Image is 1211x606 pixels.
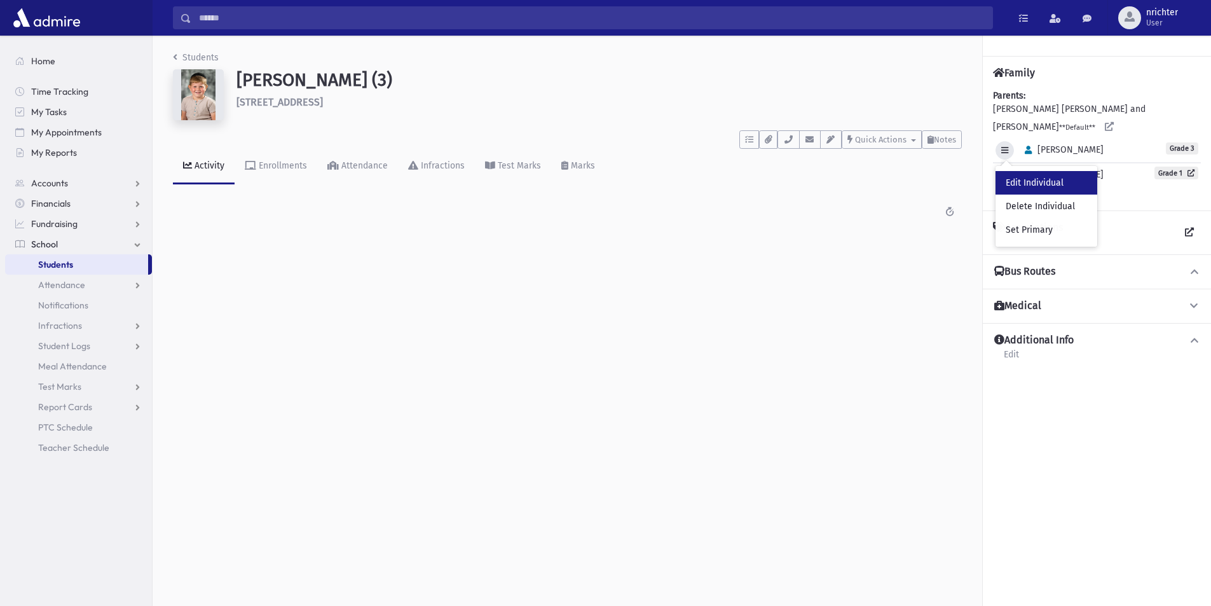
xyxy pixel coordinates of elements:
[5,102,152,122] a: My Tasks
[5,376,152,397] a: Test Marks
[994,334,1074,347] h4: Additional Info
[1166,142,1198,155] span: Grade 3
[993,265,1201,279] button: Bus Routes
[5,122,152,142] a: My Appointments
[31,106,67,118] span: My Tasks
[38,300,88,311] span: Notifications
[38,320,82,331] span: Infractions
[5,173,152,193] a: Accounts
[317,149,398,184] a: Attendance
[31,127,102,138] span: My Appointments
[31,198,71,209] span: Financials
[475,149,551,184] a: Test Marks
[256,160,307,171] div: Enrollments
[38,381,81,392] span: Test Marks
[10,5,83,31] img: AdmirePro
[993,90,1025,101] b: Parents:
[1154,167,1198,179] a: Grade 1
[38,340,90,352] span: Student Logs
[31,177,68,189] span: Accounts
[5,81,152,102] a: Time Tracking
[38,401,92,413] span: Report Cards
[5,437,152,458] a: Teacher Schedule
[568,160,595,171] div: Marks
[5,315,152,336] a: Infractions
[192,160,224,171] div: Activity
[994,300,1041,313] h4: Medical
[993,89,1201,200] div: [PERSON_NAME] [PERSON_NAME] and [PERSON_NAME]
[173,52,219,63] a: Students
[855,135,907,144] span: Quick Actions
[5,275,152,295] a: Attendance
[995,195,1097,218] a: Delete Individual
[31,55,55,67] span: Home
[38,361,107,372] span: Meal Attendance
[5,234,152,254] a: School
[31,238,58,250] span: School
[993,300,1201,313] button: Medical
[995,218,1097,242] a: Set Primary
[38,442,109,453] span: Teacher Schedule
[418,160,465,171] div: Infractions
[31,218,78,230] span: Fundraising
[551,149,605,184] a: Marks
[236,96,962,108] h6: [STREET_ADDRESS]
[1003,347,1020,370] a: Edit
[1178,221,1201,244] a: View all Associations
[1146,18,1178,28] span: User
[5,417,152,437] a: PTC Schedule
[38,422,93,433] span: PTC Schedule
[922,130,962,149] button: Notes
[842,130,922,149] button: Quick Actions
[1019,144,1104,155] span: [PERSON_NAME]
[995,171,1097,195] a: Edit Individual
[993,221,1063,244] h4: Associations
[339,160,388,171] div: Attendance
[934,135,956,144] span: Notes
[173,149,235,184] a: Activity
[993,67,1035,79] h4: Family
[31,147,77,158] span: My Reports
[31,86,88,97] span: Time Tracking
[5,356,152,376] a: Meal Attendance
[1146,8,1178,18] span: nrichter
[5,214,152,234] a: Fundraising
[398,149,475,184] a: Infractions
[5,142,152,163] a: My Reports
[994,265,1055,279] h4: Bus Routes
[5,336,152,356] a: Student Logs
[38,259,73,270] span: Students
[5,254,148,275] a: Students
[38,279,85,291] span: Attendance
[495,160,541,171] div: Test Marks
[5,51,152,71] a: Home
[5,295,152,315] a: Notifications
[236,69,962,91] h1: [PERSON_NAME] (3)
[191,6,992,29] input: Search
[173,51,219,69] nav: breadcrumb
[993,334,1201,347] button: Additional Info
[5,193,152,214] a: Financials
[5,397,152,417] a: Report Cards
[235,149,317,184] a: Enrollments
